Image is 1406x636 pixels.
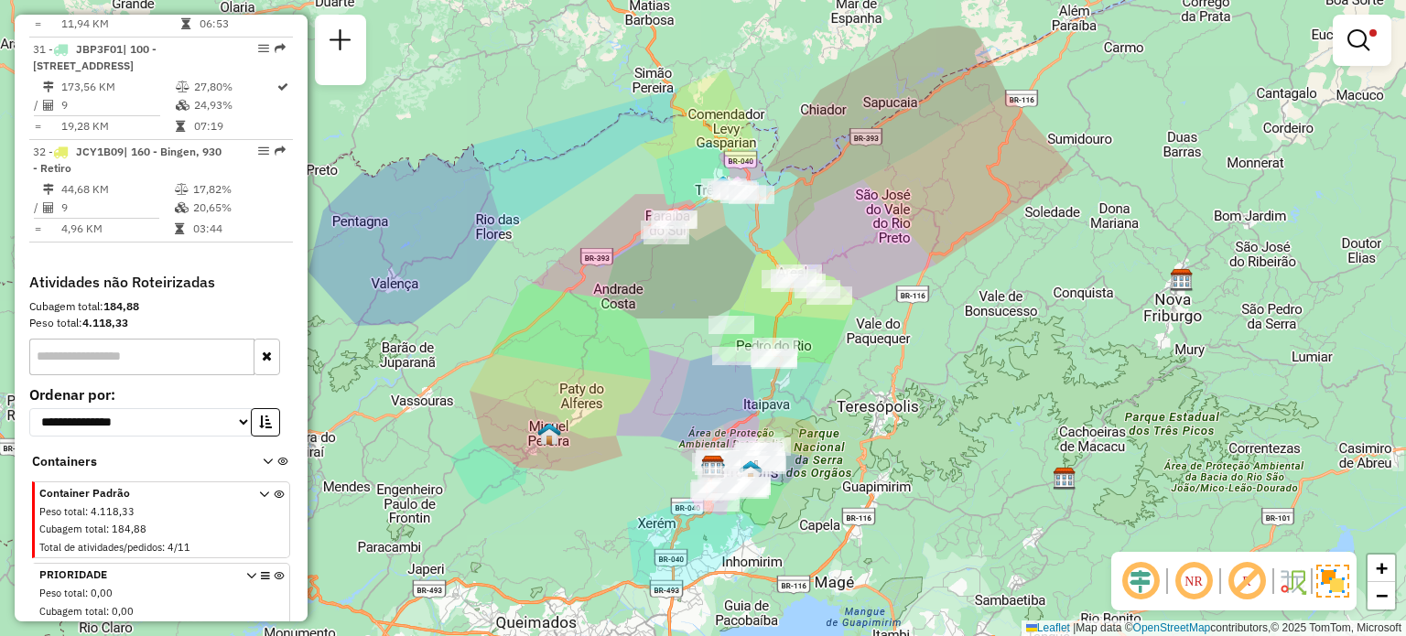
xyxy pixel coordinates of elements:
i: % de utilização da cubagem [175,202,189,213]
a: Zoom out [1368,582,1395,609]
span: − [1376,584,1388,607]
i: Tempo total em rota [175,223,184,234]
td: 17,82% [192,180,285,199]
div: Peso total: [29,315,293,331]
td: / [33,96,42,114]
td: 9 [60,96,175,114]
i: Rota otimizada [277,81,288,92]
span: Ocultar NR [1172,559,1216,603]
span: JBP3F01 [76,42,123,56]
a: Exibir filtros [1340,22,1384,59]
span: | 160 - Bingen, 930 - Retiro [33,145,222,175]
td: 27,80% [193,78,276,96]
span: PRIORIDADE [39,566,237,583]
span: : [106,523,109,535]
span: Peso total [39,505,85,518]
h4: Atividades não Roteirizadas [29,274,293,291]
span: Cubagem total [39,523,106,535]
label: Ordenar por: [29,383,293,405]
strong: 184,88 [103,299,139,313]
span: : [85,587,88,599]
span: : [106,605,109,618]
i: Distância Total [43,81,54,92]
span: : [85,505,88,518]
span: 0,00 [91,587,113,599]
td: 24,93% [193,96,276,114]
img: Fluxo de ruas [1278,566,1307,596]
em: Rota exportada [275,43,286,54]
span: 0,00 [112,605,134,618]
span: | 100 - [STREET_ADDRESS] [33,42,157,72]
em: Opções [258,43,269,54]
td: 06:53 [199,15,286,33]
span: Cubagem total [39,605,106,618]
td: 173,56 KM [60,78,175,96]
i: % de utilização do peso [176,81,189,92]
span: 32 - [33,145,222,175]
td: 11,94 KM [60,15,180,33]
img: Três Rios [711,175,735,199]
a: OpenStreetMap [1133,621,1211,634]
span: Total de atividades/pedidos [39,541,162,554]
img: CDD Petropolis [701,455,725,479]
span: Peso total [39,587,85,599]
span: JCY1B09 [76,145,124,158]
span: Ocultar deslocamento [1119,559,1163,603]
td: = [33,15,42,33]
td: 20,65% [192,199,285,217]
i: % de utilização da cubagem [176,100,189,111]
td: 4,96 KM [60,220,174,238]
div: Cubagem total: [29,298,293,315]
span: Exibir rótulo [1225,559,1269,603]
td: = [33,220,42,238]
img: Miguel Pereira [537,422,561,446]
span: 31 - [33,42,157,72]
td: 44,68 KM [60,180,174,199]
i: Distância Total [43,184,54,195]
span: 4.118,33 [91,505,135,518]
td: 07:19 [193,117,276,135]
i: Total de Atividades [43,100,54,111]
img: 520 UDC Light Petropolis Centro [739,459,762,483]
button: Ordem crescente [251,408,280,437]
td: 9 [60,199,174,217]
div: Map data © contributors,© 2025 TomTom, Microsoft [1022,620,1406,636]
td: 03:44 [192,220,285,238]
span: Container Padrão [39,485,237,501]
img: Exibir/Ocultar setores [1316,565,1349,598]
i: Total de Atividades [43,202,54,213]
a: Zoom in [1368,555,1395,582]
td: / [33,199,42,217]
a: Nova sessão e pesquisa [322,22,359,63]
em: Opções [258,146,269,156]
span: | [1073,621,1076,634]
img: CDD Nova Friburgo [1170,268,1194,292]
em: Rota exportada [275,146,286,156]
a: Leaflet [1026,621,1070,634]
img: CDI Macacu [1053,467,1076,490]
span: Filtro Ativo [1369,29,1377,37]
td: = [33,117,42,135]
i: Tempo total em rota [181,18,190,29]
span: Containers [32,452,239,471]
span: 4/11 [168,541,190,554]
span: : [162,541,165,554]
td: 19,28 KM [60,117,175,135]
strong: 4.118,33 [82,316,128,329]
i: % de utilização do peso [175,184,189,195]
i: Tempo total em rota [176,121,185,132]
span: + [1376,556,1388,579]
span: 184,88 [112,523,146,535]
